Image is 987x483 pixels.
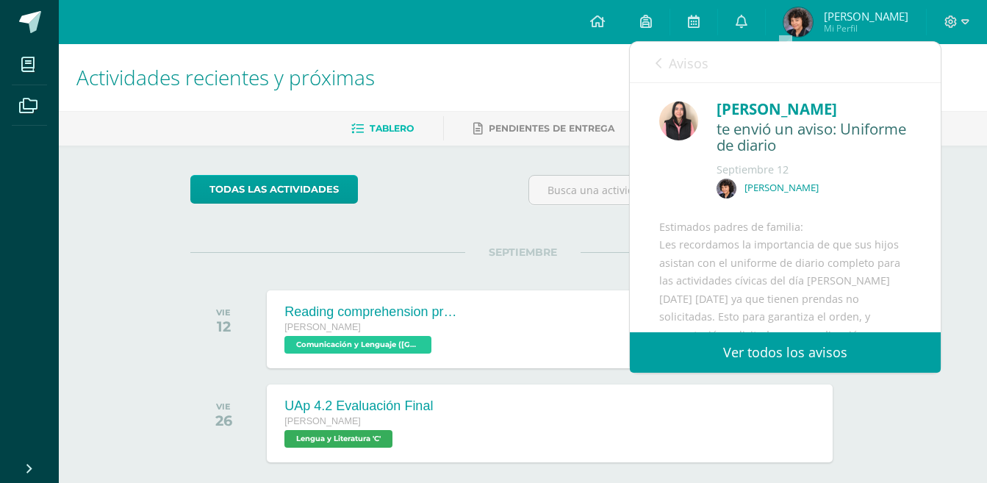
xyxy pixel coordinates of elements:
[824,9,908,24] span: [PERSON_NAME]
[659,101,698,140] img: fca5faf6c1867b7c927b476ec80622fc.png
[717,179,736,198] img: 4ee1792b61fd45f6247d340399ef4826.png
[76,63,375,91] span: Actividades recientes y próximas
[529,176,855,204] input: Busca una actividad próxima aquí...
[216,318,231,335] div: 12
[744,182,819,194] p: [PERSON_NAME]
[215,412,232,429] div: 26
[465,246,581,259] span: SEPTIEMBRE
[669,54,708,72] span: Avisos
[284,416,361,426] span: [PERSON_NAME]
[717,121,911,155] div: te envió un aviso: Uniforme de diario
[284,304,461,320] div: Reading comprehension practice
[783,7,813,37] img: fb7f4a8a6ced8e9f1c1c5ce7ee84e373.png
[190,175,358,204] a: todas las Actividades
[824,22,908,35] span: Mi Perfil
[284,322,361,332] span: [PERSON_NAME]
[630,332,941,373] a: Ver todos los avisos
[473,117,614,140] a: Pendientes de entrega
[215,401,232,412] div: VIE
[717,162,911,177] div: Septiembre 12
[284,430,392,448] span: Lengua y Literatura 'C'
[351,117,414,140] a: Tablero
[284,398,433,414] div: UAp 4.2 Evaluación Final
[216,307,231,318] div: VIE
[717,98,911,121] div: [PERSON_NAME]
[489,123,614,134] span: Pendientes de entrega
[284,336,431,354] span: Comunicación y Lenguaje (Inglés) 'C'
[370,123,414,134] span: Tablero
